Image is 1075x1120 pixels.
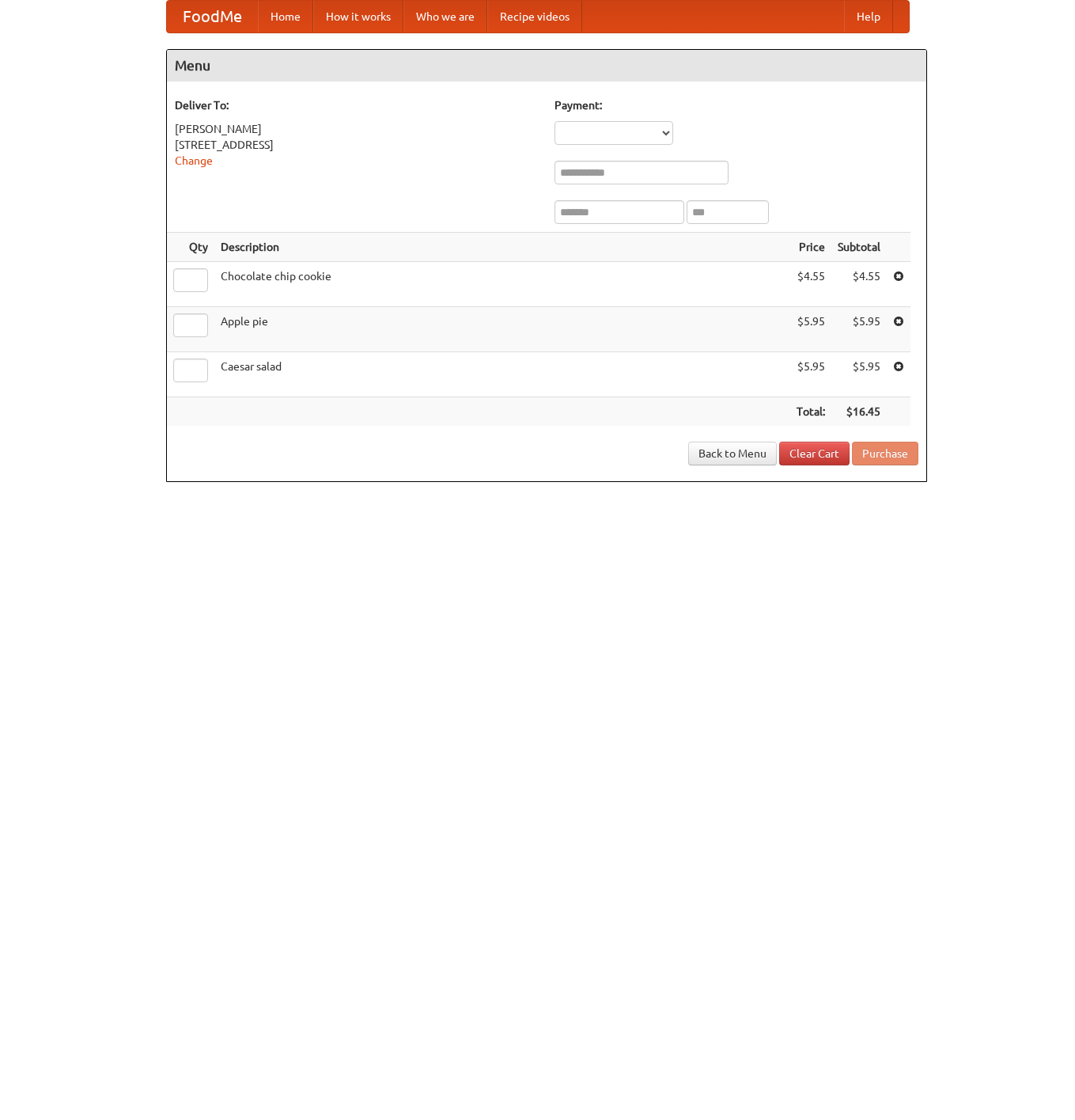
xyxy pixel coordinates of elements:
[214,262,790,307] td: Chocolate chip cookie
[831,352,887,397] td: $5.95
[688,442,777,465] a: Back to Menu
[790,262,831,307] td: $4.55
[779,442,850,465] a: Clear Cart
[852,442,918,465] button: Purchase
[258,1,313,32] a: Home
[831,397,887,427] th: $16.45
[214,233,790,262] th: Description
[790,352,831,397] td: $5.95
[790,397,831,427] th: Total:
[175,121,539,137] div: [PERSON_NAME]
[175,154,213,167] a: Change
[214,307,790,352] td: Apple pie
[403,1,487,32] a: Who we are
[831,262,887,307] td: $4.55
[175,97,539,113] h5: Deliver To:
[844,1,893,32] a: Help
[167,50,926,82] h4: Menu
[313,1,403,32] a: How it works
[167,233,214,262] th: Qty
[487,1,582,32] a: Recipe videos
[214,352,790,397] td: Caesar salad
[555,97,918,113] h5: Payment:
[167,1,258,32] a: FoodMe
[790,307,831,352] td: $5.95
[175,137,539,153] div: [STREET_ADDRESS]
[790,233,831,262] th: Price
[831,233,887,262] th: Subtotal
[831,307,887,352] td: $5.95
